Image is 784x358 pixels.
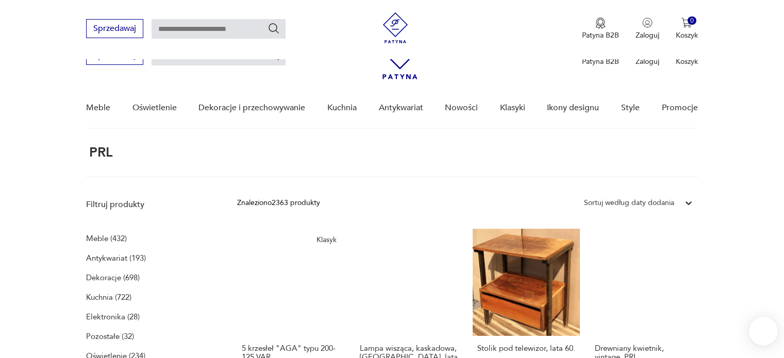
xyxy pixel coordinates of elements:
a: Promocje [662,88,698,128]
a: Kuchnia [327,88,357,128]
iframe: Smartsupp widget button [749,317,778,346]
button: Sprzedawaj [86,19,143,38]
a: Elektronika (28) [86,310,140,324]
a: Antykwariat (193) [86,251,146,265]
a: Meble [86,88,110,128]
a: Dekoracje i przechowywanie [198,88,305,128]
a: Oświetlenie [132,88,177,128]
button: Zaloguj [636,18,659,40]
a: Sprzedawaj [86,26,143,33]
a: Antykwariat [379,88,423,128]
button: 0Koszyk [676,18,698,40]
div: Znaleziono 2363 produkty [237,197,320,209]
p: Filtruj produkty [86,199,212,210]
a: Pozostałe (32) [86,329,134,344]
img: Ikona medalu [595,18,606,29]
a: Ikony designu [547,88,599,128]
button: Patyna B2B [582,18,619,40]
h3: Stolik pod telewizor, lata 60. [477,344,575,353]
a: Style [621,88,640,128]
a: Nowości [445,88,478,128]
p: Zaloguj [636,30,659,40]
a: Sprzedawaj [86,53,143,60]
p: Koszyk [676,30,698,40]
button: Szukaj [268,22,280,35]
img: Patyna - sklep z meblami i dekoracjami vintage [380,12,411,43]
h1: PRL [86,145,113,160]
a: Kuchnia (722) [86,290,131,304]
img: Ikona koszyka [681,18,692,28]
p: Patyna B2B [582,30,619,40]
a: Klasyki [500,88,525,128]
p: Zaloguj [636,57,659,66]
p: Patyna B2B [582,57,619,66]
img: Ikonka użytkownika [642,18,653,28]
a: Ikona medaluPatyna B2B [582,18,619,40]
p: Koszyk [676,57,698,66]
div: 0 [688,16,696,25]
a: Dekoracje (698) [86,270,140,285]
div: Sortuj według daty dodania [584,197,674,209]
a: Meble (432) [86,231,127,246]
